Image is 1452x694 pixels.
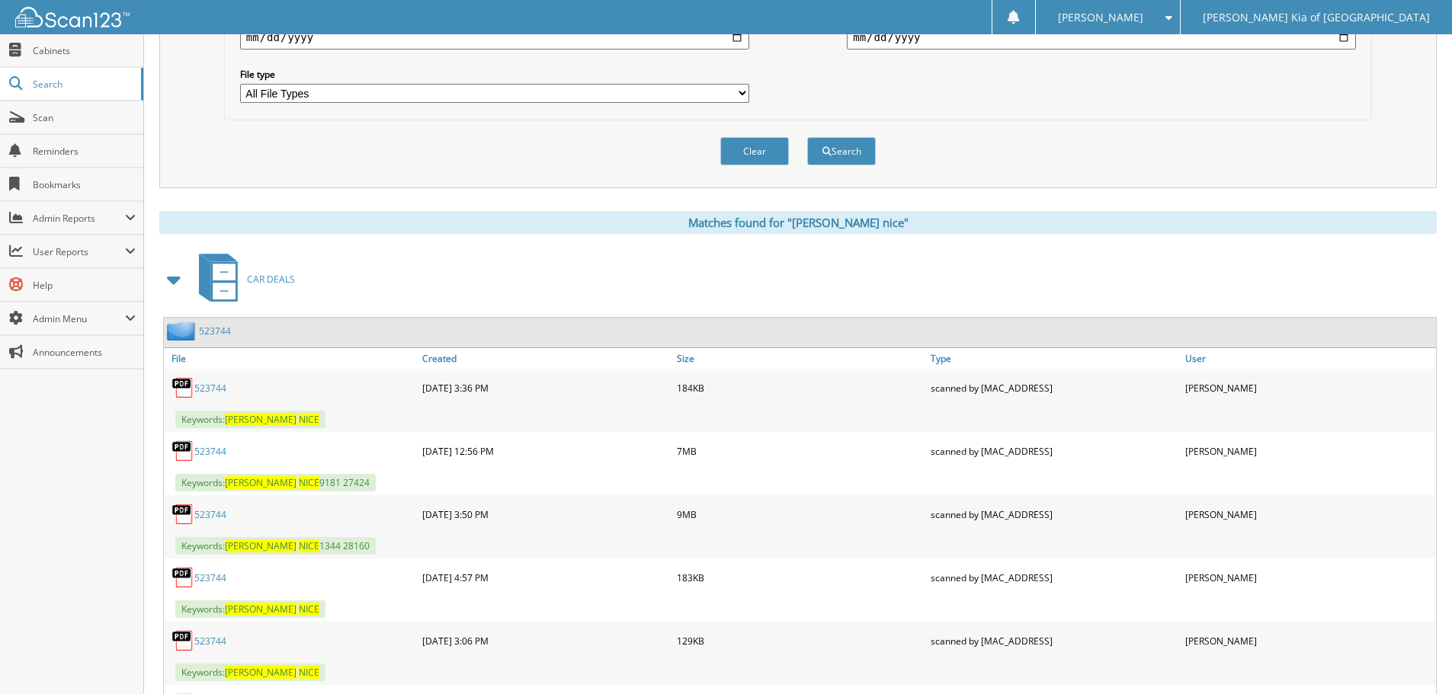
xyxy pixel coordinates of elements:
[247,273,295,286] span: CAR DEALS
[418,625,673,656] div: [DATE] 3:06 PM
[927,348,1181,369] a: Type
[299,539,319,552] span: NICE
[33,245,125,258] span: User Reports
[225,476,296,489] span: [PERSON_NAME]
[175,474,376,491] span: Keywords: 9181 27424
[418,348,673,369] a: Created
[33,212,125,225] span: Admin Reports
[299,413,319,426] span: NICE
[1376,621,1452,694] iframe: Chat Widget
[418,373,673,403] div: [DATE] 3:36 PM
[299,666,319,679] span: NICE
[1181,373,1436,403] div: [PERSON_NAME]
[190,249,295,309] a: CAR DEALS
[33,44,136,57] span: Cabinets
[673,499,928,529] div: 9MB
[225,539,296,552] span: [PERSON_NAME]
[807,137,876,165] button: Search
[33,78,133,91] span: Search
[225,413,296,426] span: [PERSON_NAME]
[299,476,319,489] span: NICE
[33,178,136,191] span: Bookmarks
[927,373,1181,403] div: scanned by [MAC_ADDRESS]
[927,562,1181,593] div: scanned by [MAC_ADDRESS]
[171,629,194,652] img: PDF.png
[33,279,136,292] span: Help
[720,137,789,165] button: Clear
[673,625,928,656] div: 129KB
[1181,348,1436,369] a: User
[927,625,1181,656] div: scanned by [MAC_ADDRESS]
[171,440,194,462] img: PDF.png
[194,445,226,458] a: 523744
[175,664,325,681] span: Keywords:
[673,373,928,403] div: 184KB
[175,411,325,428] span: Keywords:
[673,562,928,593] div: 183KB
[299,603,319,616] span: NICE
[15,7,130,27] img: scan123-logo-white.svg
[33,312,125,325] span: Admin Menu
[1181,436,1436,466] div: [PERSON_NAME]
[194,635,226,648] a: 523744
[927,436,1181,466] div: scanned by [MAC_ADDRESS]
[673,436,928,466] div: 7MB
[171,503,194,526] img: PDF.png
[199,325,231,337] a: 523744
[33,346,136,359] span: Announcements
[167,321,199,341] img: folder2.png
[175,537,376,555] span: Keywords: 1344 28160
[194,382,226,395] a: 523744
[194,508,226,521] a: 523744
[1203,13,1430,22] span: [PERSON_NAME] Kia of [GEOGRAPHIC_DATA]
[1181,499,1436,529] div: [PERSON_NAME]
[164,348,418,369] a: File
[194,571,226,584] a: 523744
[175,600,325,618] span: Keywords:
[225,603,296,616] span: [PERSON_NAME]
[673,348,928,369] a: Size
[240,25,749,50] input: start
[33,145,136,158] span: Reminders
[171,566,194,589] img: PDF.png
[1058,13,1143,22] span: [PERSON_NAME]
[159,211,1437,234] div: Matches found for "[PERSON_NAME] nice"
[240,68,749,81] label: File type
[927,499,1181,529] div: scanned by [MAC_ADDRESS]
[171,376,194,399] img: PDF.png
[418,436,673,466] div: [DATE] 12:56 PM
[847,25,1356,50] input: end
[225,666,296,679] span: [PERSON_NAME]
[1181,562,1436,593] div: [PERSON_NAME]
[418,499,673,529] div: [DATE] 3:50 PM
[33,111,136,124] span: Scan
[418,562,673,593] div: [DATE] 4:57 PM
[1181,625,1436,656] div: [PERSON_NAME]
